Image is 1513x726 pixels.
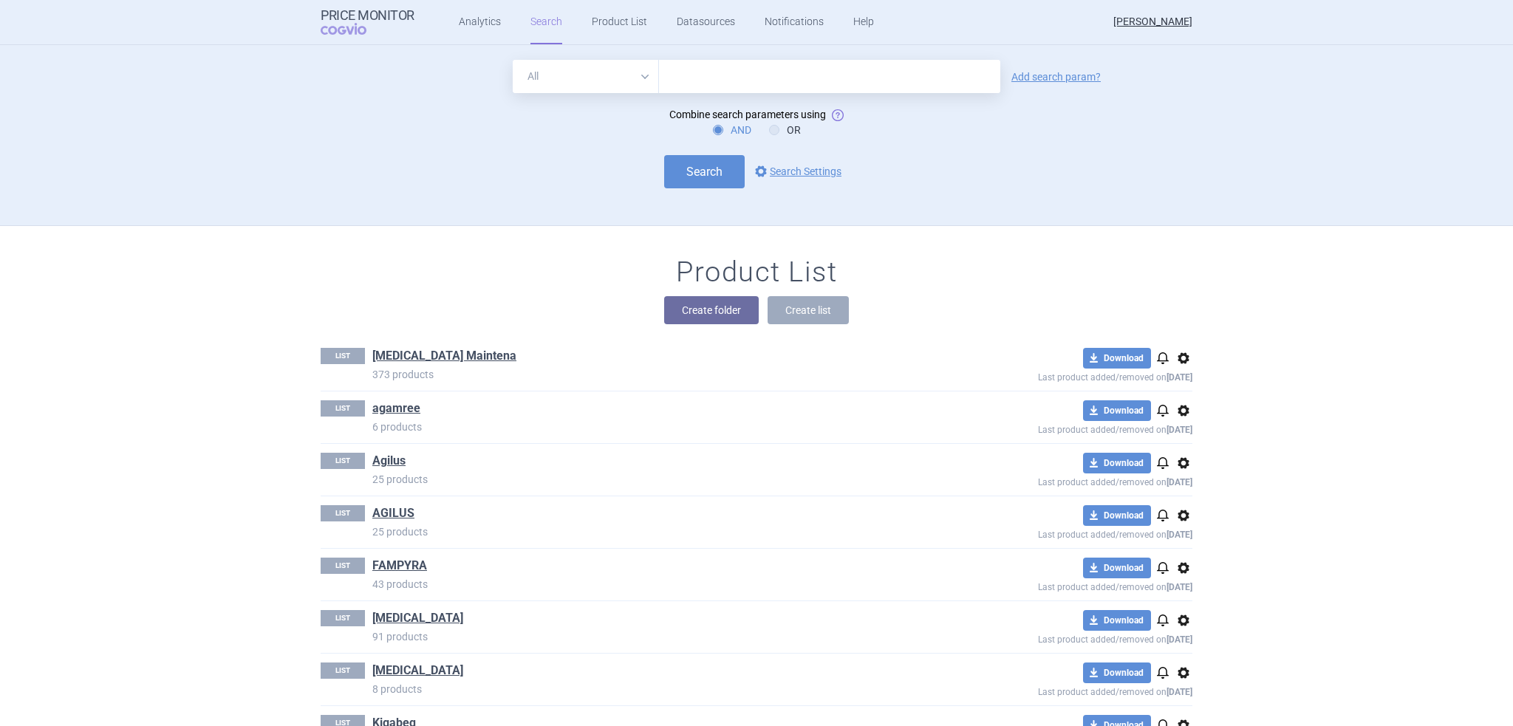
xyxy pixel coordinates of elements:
a: Agilus [372,453,406,469]
p: Last product added/removed on [931,369,1192,383]
strong: [DATE] [1167,582,1192,592]
p: 8 products [372,682,931,696]
button: Create list [768,296,849,324]
p: Last product added/removed on [931,631,1192,645]
a: [MEDICAL_DATA] [372,610,463,626]
p: LIST [321,505,365,521]
h1: FAMPYRA [372,558,427,577]
strong: [DATE] [1167,372,1192,383]
p: 6 products [372,419,931,434]
strong: Price Monitor [321,8,414,23]
a: FAMPYRA [372,558,427,574]
p: Last product added/removed on [931,421,1192,435]
p: 25 products [372,524,931,539]
a: Price MonitorCOGVIO [321,8,414,36]
p: LIST [321,558,365,574]
button: Create folder [664,296,759,324]
h1: Inbrija [372,662,463,682]
h1: Agilus [372,453,406,472]
h1: IBRANCE [372,610,463,629]
label: OR [769,123,801,137]
button: Download [1083,610,1151,631]
strong: [DATE] [1167,634,1192,645]
p: LIST [321,610,365,626]
h1: Abilify Maintena [372,348,516,367]
p: LIST [321,400,365,417]
strong: [DATE] [1167,477,1192,487]
a: [MEDICAL_DATA] Maintena [372,348,516,364]
strong: [DATE] [1167,425,1192,435]
p: 43 products [372,577,931,592]
p: 91 products [372,629,931,644]
a: agamree [372,400,420,417]
button: Download [1083,558,1151,578]
p: Last product added/removed on [931,683,1192,697]
button: Download [1083,453,1151,473]
p: 25 products [372,472,931,487]
button: Download [1083,505,1151,526]
p: Last product added/removed on [931,578,1192,592]
button: Download [1083,662,1151,683]
button: Search [664,155,745,188]
button: Download [1083,400,1151,421]
a: [MEDICAL_DATA] [372,662,463,679]
h1: Product List [676,256,837,290]
strong: [DATE] [1167,530,1192,540]
button: Download [1083,348,1151,369]
p: LIST [321,453,365,469]
span: Combine search parameters using [669,109,826,120]
strong: [DATE] [1167,687,1192,697]
p: LIST [321,348,365,364]
a: Search Settings [752,162,841,180]
h1: AGILUS [372,505,414,524]
span: COGVIO [321,23,387,35]
a: AGILUS [372,505,414,521]
p: LIST [321,662,365,679]
p: Last product added/removed on [931,473,1192,487]
label: AND [713,123,751,137]
p: 373 products [372,367,931,382]
a: Add search param? [1011,72,1101,82]
p: Last product added/removed on [931,526,1192,540]
h1: agamree [372,400,420,419]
